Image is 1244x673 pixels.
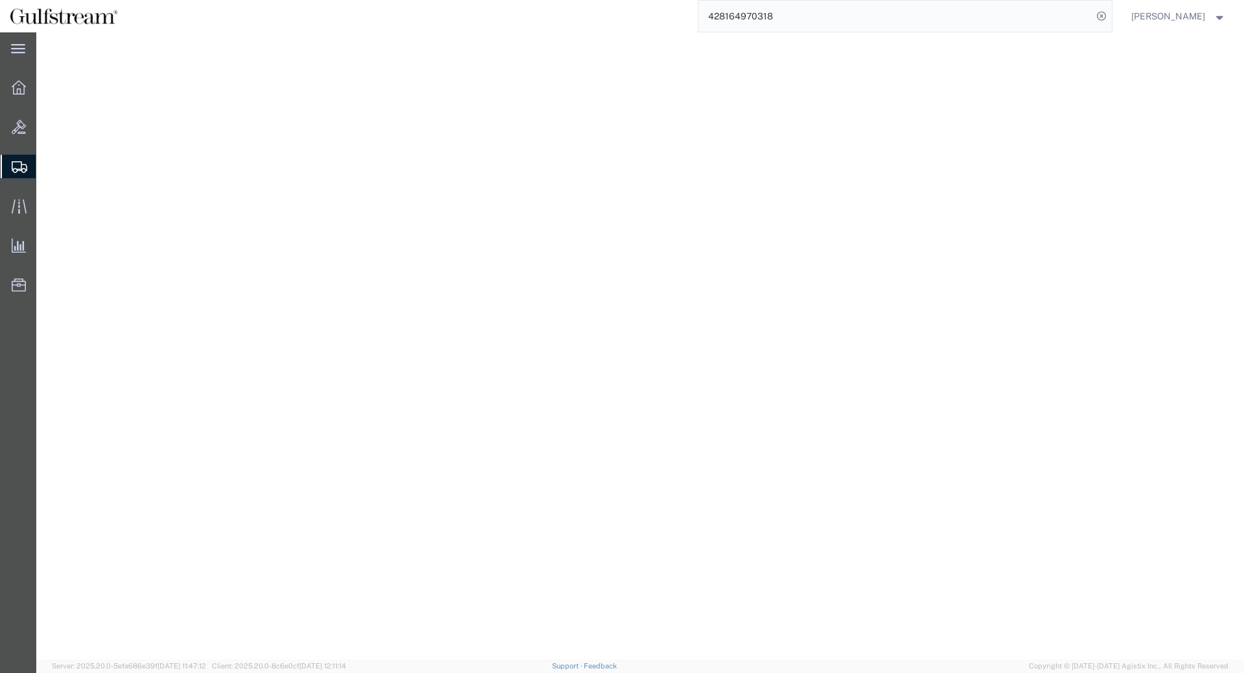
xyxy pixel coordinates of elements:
span: [DATE] 11:47:12 [157,662,206,670]
input: Search for shipment number, reference number [698,1,1092,32]
button: [PERSON_NAME] [1131,8,1227,24]
span: [DATE] 12:11:14 [299,662,346,670]
span: Jene Middleton [1131,9,1205,23]
a: Feedback [584,662,617,670]
span: Server: 2025.20.0-5efa686e39f [52,662,206,670]
img: logo [9,6,119,26]
a: Support [552,662,584,670]
span: Client: 2025.20.0-8c6e0cf [212,662,346,670]
iframe: FS Legacy Container [36,32,1244,659]
span: Copyright © [DATE]-[DATE] Agistix Inc., All Rights Reserved [1029,661,1228,672]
